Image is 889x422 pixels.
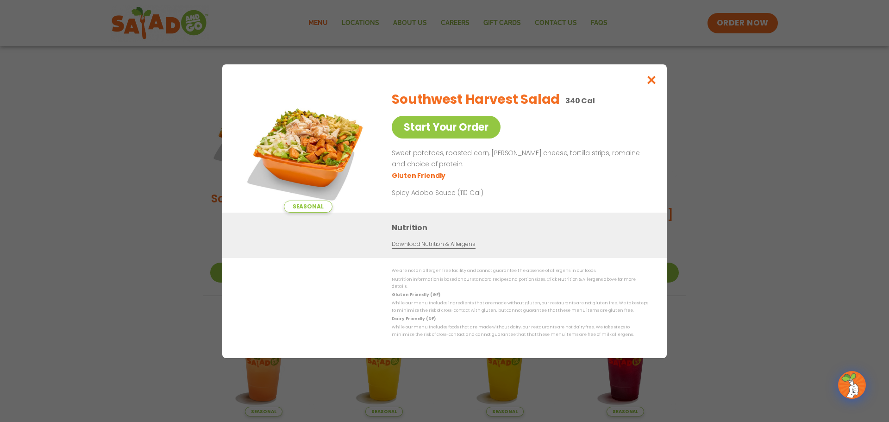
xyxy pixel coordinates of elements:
a: Download Nutrition & Allergens [392,240,475,249]
img: wpChatIcon [839,372,865,398]
p: We are not an allergen free facility and cannot guarantee the absence of allergens in our foods. [392,267,648,274]
p: Sweet potatoes, roasted corn, [PERSON_NAME] cheese, tortilla strips, romaine and choice of protein. [392,148,645,170]
a: Start Your Order [392,116,501,139]
p: Spicy Adobo Sauce (110 Cal) [392,188,563,197]
p: While our menu includes foods that are made without dairy, our restaurants are not dairy free. We... [392,324,648,338]
li: Gluten Friendly [392,170,447,180]
h3: Nutrition [392,222,653,233]
img: Featured product photo for Southwest Harvest Salad [243,83,373,213]
p: Nutrition information is based on our standard recipes and portion sizes. Click Nutrition & Aller... [392,276,648,290]
strong: Gluten Friendly (GF) [392,292,440,297]
strong: Dairy Friendly (DF) [392,316,435,321]
button: Close modal [637,64,667,95]
p: While our menu includes ingredients that are made without gluten, our restaurants are not gluten ... [392,300,648,314]
span: Seasonal [284,201,332,213]
p: 340 Cal [565,95,595,107]
h2: Southwest Harvest Salad [392,90,560,109]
